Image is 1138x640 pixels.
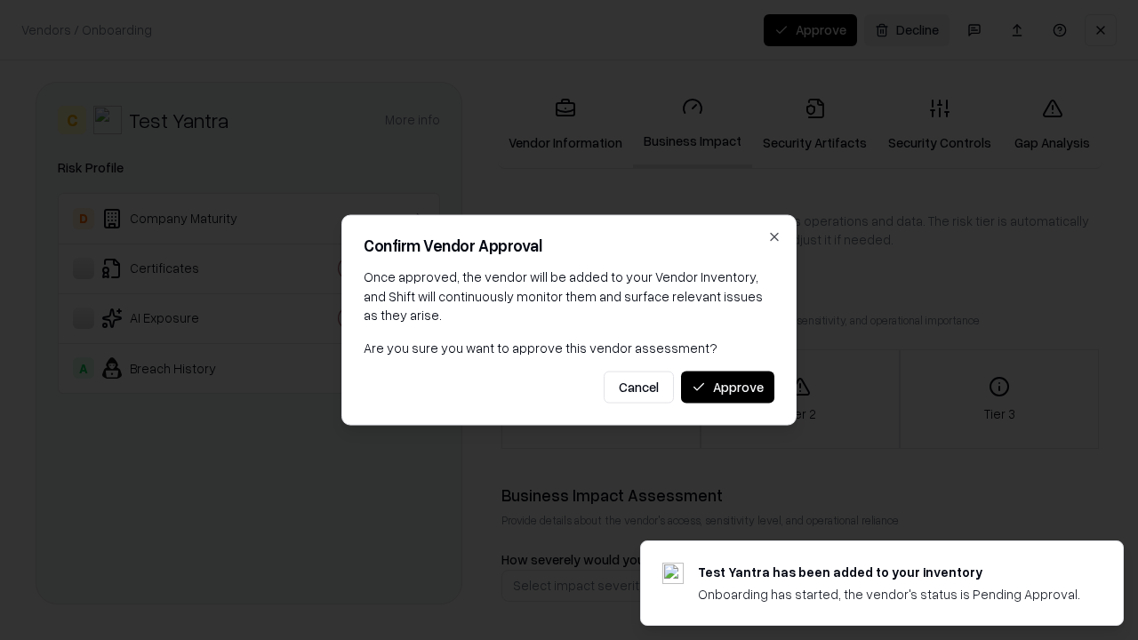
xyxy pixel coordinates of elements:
[364,237,774,253] h2: Confirm Vendor Approval
[364,268,774,324] p: Once approved, the vendor will be added to your Vendor Inventory, and Shift will continuously mon...
[698,585,1080,604] div: Onboarding has started, the vendor's status is Pending Approval.
[681,371,774,403] button: Approve
[662,563,684,584] img: testyantra.com
[604,371,674,403] button: Cancel
[364,338,774,356] p: Are you sure you want to approve this vendor assessment?
[698,563,1080,581] div: Test Yantra has been added to your inventory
